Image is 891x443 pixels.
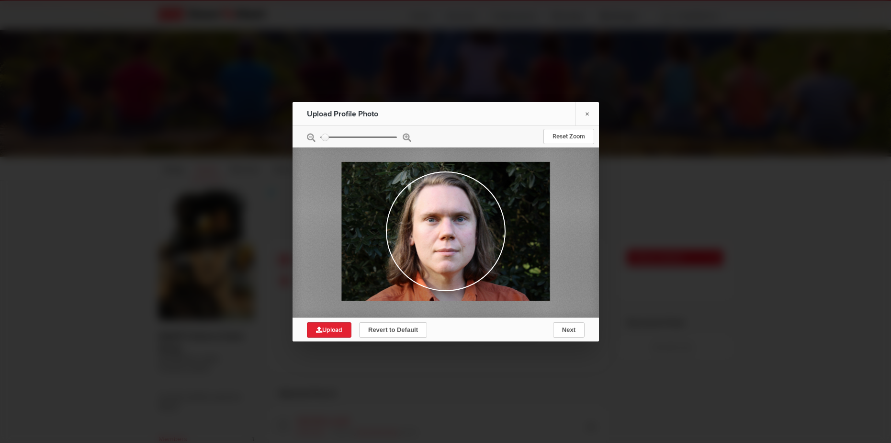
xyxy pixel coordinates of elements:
[307,102,412,126] div: Upload Profile Photo
[562,326,575,333] span: Next
[341,161,550,300] img: ProfilePhotoColourWeb.jpg
[575,102,599,125] a: ×
[320,136,397,137] input: zoom
[543,129,594,144] a: Reset Zoom
[316,326,342,334] span: Upload
[307,322,351,338] a: Upload
[553,322,584,338] button: Next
